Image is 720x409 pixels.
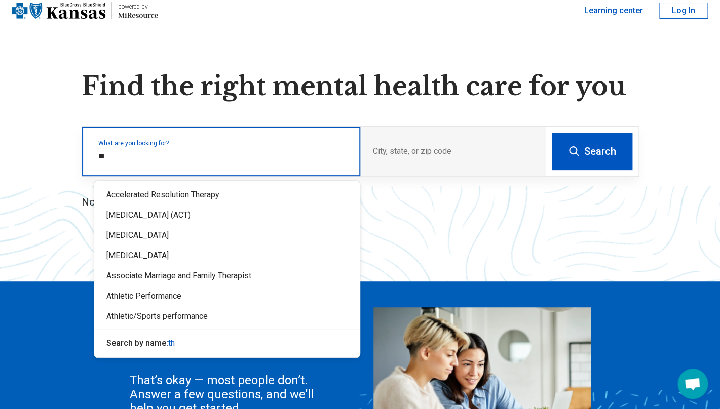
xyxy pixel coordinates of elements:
div: powered by [118,2,158,11]
div: [MEDICAL_DATA] (ACT) [94,205,360,225]
div: Athletic Performance [94,286,360,306]
div: Suggestions [94,181,360,357]
h1: Find the right mental health care for you [82,71,639,102]
div: Accelerated Resolution Therapy [94,185,360,205]
div: Athletic/Sports performance [94,306,360,326]
div: [MEDICAL_DATA] [94,246,360,266]
p: Not sure what you’re looking for? [82,195,639,209]
button: Search [552,133,632,170]
div: Open chat [677,369,708,399]
div: Associate Marriage and Family Therapist [94,266,360,286]
label: What are you looking for? [98,140,348,146]
span: th [168,338,175,348]
a: Learning center [584,5,643,17]
button: Log In [659,3,708,19]
span: Search by name: [106,338,168,348]
div: [MEDICAL_DATA] [94,225,360,246]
